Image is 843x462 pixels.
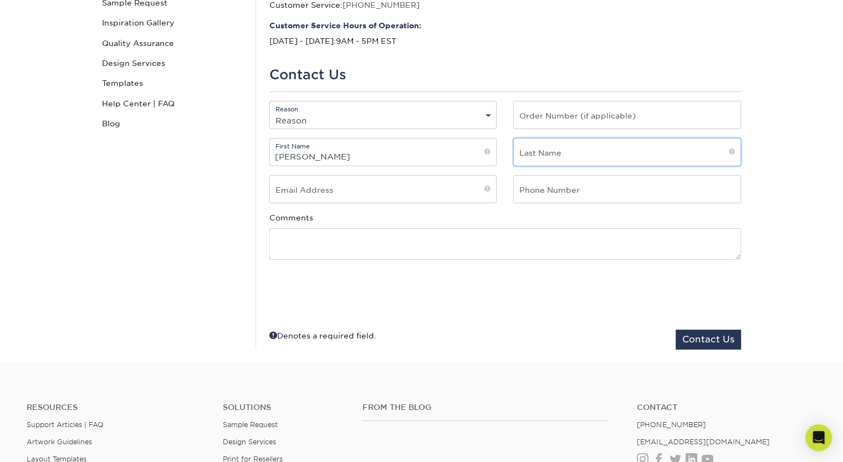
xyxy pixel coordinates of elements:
label: Comments [269,212,313,223]
strong: Customer Service Hours of Operation: [269,20,741,31]
a: Quality Assurance [98,33,247,53]
a: [EMAIL_ADDRESS][DOMAIN_NAME] [637,438,769,446]
span: [DATE] - [DATE]: [269,37,336,45]
a: Contact [637,403,816,412]
a: Inspiration Gallery [98,13,247,33]
a: Templates [98,73,247,93]
a: Sample Request [223,420,278,429]
h4: Resources [27,403,206,412]
a: Design Services [223,438,276,446]
div: Open Intercom Messenger [805,424,832,451]
a: Blog [98,114,247,134]
iframe: reCAPTCHA [573,273,721,311]
a: Help Center | FAQ [98,94,247,114]
a: Support Articles | FAQ [27,420,104,429]
div: Denotes a required field. [269,330,376,341]
h4: Solutions [223,403,346,412]
h1: Contact Us [269,67,741,83]
p: 9AM - 5PM EST [269,20,741,47]
a: [PHONE_NUMBER] [343,1,420,9]
a: [PHONE_NUMBER] [637,420,706,429]
h4: From the Blog [362,403,607,412]
button: Contact Us [676,330,741,350]
a: Design Services [98,53,247,73]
